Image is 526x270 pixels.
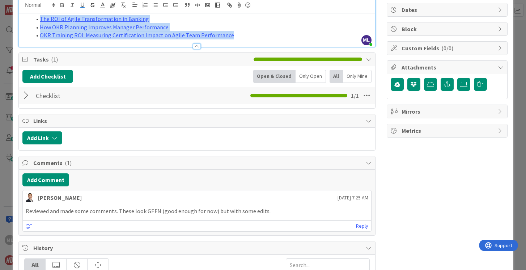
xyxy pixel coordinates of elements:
div: Only Mine [343,70,372,83]
span: [DATE] 7:25 AM [338,194,368,202]
span: 1 / 1 [351,91,359,100]
p: Reviewed and made some comments. These look GEFN (good enough for now) but with some edits. [26,207,368,215]
span: Block [402,25,494,33]
span: Metrics [402,126,494,135]
span: Comments [33,159,362,167]
span: ML [361,35,372,45]
span: Links [33,117,362,125]
span: ( 1 ) [51,56,58,63]
span: History [33,244,362,252]
div: [PERSON_NAME] [38,193,82,202]
span: Mirrors [402,107,494,116]
a: Reply [356,222,368,231]
a: How OKR Planning Improves Manager Performance [40,24,169,31]
span: ( 1 ) [65,159,72,166]
span: Attachments [402,63,494,72]
span: Dates [402,5,494,14]
img: SL [26,193,34,202]
div: Only Open [296,70,326,83]
div: All [330,70,343,83]
a: OKR Training ROI: Measuring Certification Impact on Agile Team Performance [40,31,234,39]
a: The ROI of Agile Transformation in Banking [40,15,149,22]
button: Add Link [22,131,62,144]
span: Tasks [33,55,250,64]
span: ( 0/0 ) [441,45,453,52]
span: Support [15,1,33,10]
span: Custom Fields [402,44,494,52]
button: Add Comment [22,173,69,186]
div: Open & Closed [253,70,296,83]
input: Add Checklist... [33,89,184,102]
button: Add Checklist [22,70,73,83]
